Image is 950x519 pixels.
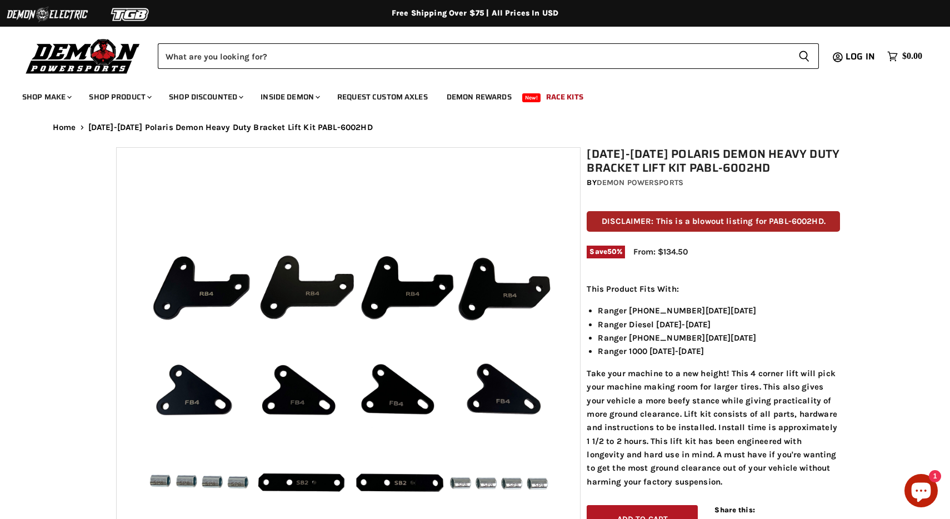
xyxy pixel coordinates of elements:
[633,247,688,257] span: From: $134.50
[597,178,683,187] a: Demon Powersports
[789,43,819,69] button: Search
[53,123,76,132] a: Home
[901,474,941,510] inbox-online-store-chat: Shopify online store chat
[329,86,436,108] a: Request Custom Axles
[522,93,541,102] span: New!
[598,318,840,331] li: Ranger Diesel [DATE]-[DATE]
[158,43,789,69] input: Search
[587,246,625,258] span: Save %
[882,48,928,64] a: $0.00
[598,331,840,345] li: Ranger [PHONE_NUMBER][DATE][DATE]
[538,86,592,108] a: Race Kits
[252,86,327,108] a: Inside Demon
[587,282,840,296] p: This Product Fits With:
[6,4,89,25] img: Demon Electric Logo 2
[607,247,617,256] span: 50
[714,506,754,514] span: Share this:
[14,81,919,108] ul: Main menu
[587,147,840,175] h1: [DATE]-[DATE] Polaris Demon Heavy Duty Bracket Lift Kit PABL-6002HD
[31,123,919,132] nav: Breadcrumbs
[598,304,840,317] li: Ranger [PHONE_NUMBER][DATE][DATE]
[89,4,172,25] img: TGB Logo 2
[14,86,78,108] a: Shop Make
[841,52,882,62] a: Log in
[587,282,840,488] div: Take your machine to a new height! This 4 corner lift will pick your machine making room for larg...
[438,86,520,108] a: Demon Rewards
[902,51,922,62] span: $0.00
[161,86,250,108] a: Shop Discounted
[158,43,819,69] form: Product
[22,36,144,76] img: Demon Powersports
[81,86,158,108] a: Shop Product
[88,123,373,132] span: [DATE]-[DATE] Polaris Demon Heavy Duty Bracket Lift Kit PABL-6002HD
[587,211,840,232] p: DISCLAIMER: This is a blowout listing for PABL-6002HD.
[846,49,875,63] span: Log in
[31,8,919,18] div: Free Shipping Over $75 | All Prices In USD
[598,345,840,358] li: Ranger 1000 [DATE]-[DATE]
[587,177,840,189] div: by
